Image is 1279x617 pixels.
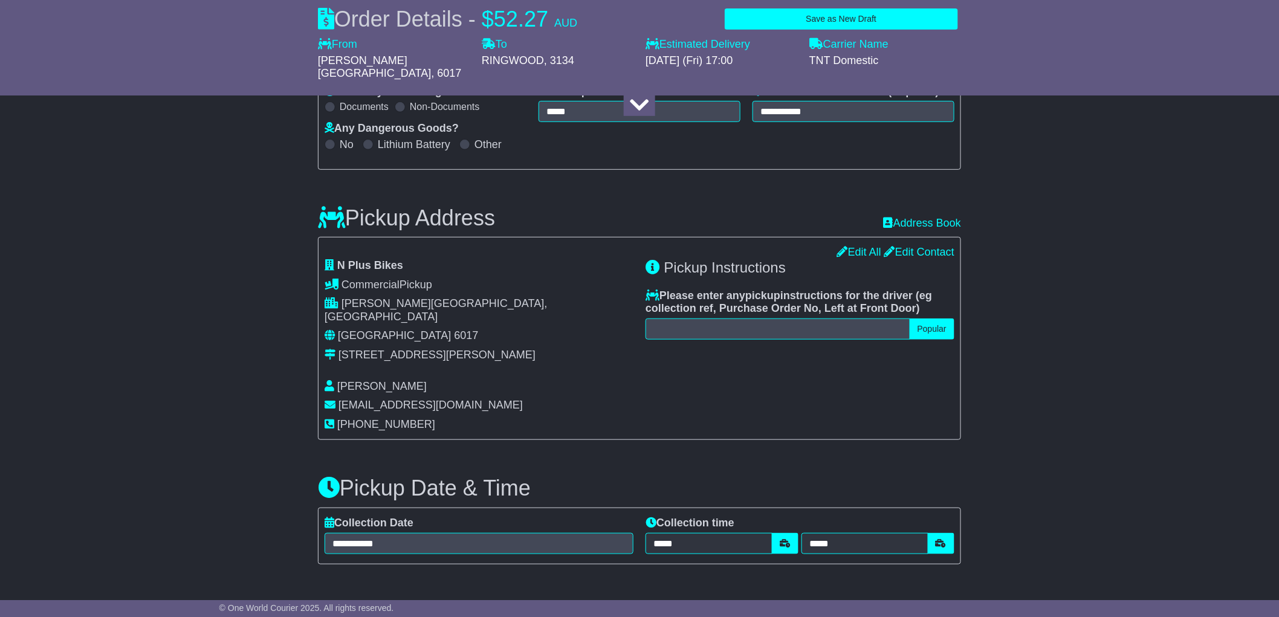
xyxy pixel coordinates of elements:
[745,289,780,302] span: pickup
[318,38,357,51] label: From
[337,380,427,392] span: [PERSON_NAME]
[554,17,577,29] span: AUD
[340,138,354,152] label: No
[910,318,954,340] button: Popular
[664,259,786,276] span: Pickup Instructions
[219,603,394,613] span: © One World Courier 2025. All rights reserved.
[837,246,881,258] a: Edit All
[325,279,633,292] div: Pickup
[646,289,932,315] span: eg collection ref, Purchase Order No, Left at Front Door
[337,418,435,430] span: [PHONE_NUMBER]
[325,517,413,530] label: Collection Date
[318,6,577,32] div: Order Details -
[809,54,961,68] div: TNT Domestic
[378,138,450,152] label: Lithium Battery
[646,54,797,68] div: [DATE] (Fri) 17:00
[338,329,451,341] span: [GEOGRAPHIC_DATA]
[318,476,961,500] h3: Pickup Date & Time
[646,289,954,315] label: Please enter any instructions for the driver ( )
[482,38,507,51] label: To
[809,38,889,51] label: Carrier Name
[482,7,494,31] span: $
[544,54,574,66] span: , 3134
[884,217,961,230] a: Address Book
[725,8,958,30] button: Save as New Draft
[454,329,478,341] span: 6017
[325,122,459,135] label: Any Dangerous Goods?
[482,54,544,66] span: RINGWOOD
[494,7,548,31] span: 52.27
[318,54,431,80] span: [PERSON_NAME][GEOGRAPHIC_DATA]
[338,399,523,411] span: [EMAIL_ADDRESS][DOMAIN_NAME]
[337,259,403,271] span: N Plus Bikes
[646,38,797,51] label: Estimated Delivery
[338,349,536,362] div: [STREET_ADDRESS][PERSON_NAME]
[342,279,400,291] span: Commercial
[325,297,547,323] span: [PERSON_NAME][GEOGRAPHIC_DATA], [GEOGRAPHIC_DATA]
[884,246,954,258] a: Edit Contact
[431,67,461,79] span: , 6017
[318,206,495,230] h3: Pickup Address
[474,138,502,152] label: Other
[646,517,734,530] label: Collection time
